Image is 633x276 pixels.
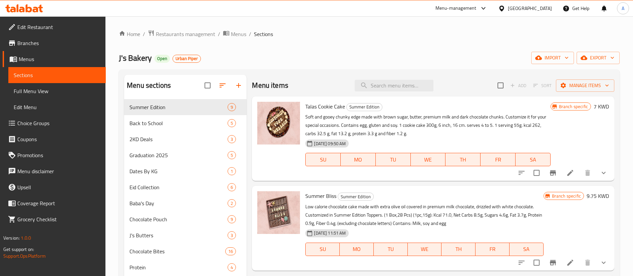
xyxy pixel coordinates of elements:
[478,244,507,254] span: FR
[228,231,236,239] div: items
[129,119,228,127] div: Back to School
[129,151,228,159] span: Graduation 2025
[514,165,530,181] button: sort-choices
[3,147,106,163] a: Promotions
[376,153,411,166] button: TU
[556,79,614,92] button: Manage items
[510,243,544,256] button: SA
[566,169,574,177] a: Edit menu item
[129,135,228,143] span: 2KD Deals
[308,155,338,165] span: SU
[228,151,236,159] div: items
[124,243,247,259] div: Chocolate Bites16
[308,244,337,254] span: SU
[173,56,201,61] span: Urban Piper
[228,200,236,207] span: 2
[129,199,228,207] span: Baba's Day
[249,30,251,38] li: /
[124,131,247,147] div: 2KD Deals3
[124,115,247,131] div: Back to School5
[129,183,228,191] span: Eid Collection
[376,244,405,254] span: TU
[305,153,341,166] button: SU
[549,193,584,199] span: Branch specific
[228,264,236,271] span: 4
[124,147,247,163] div: Graduation 20255
[305,203,543,228] p: Low calorie chocolate cake made with extra olive oil covered in premium milk chocolate, drizzled ...
[3,179,106,195] a: Upsell
[226,248,236,255] span: 16
[228,168,236,175] span: 1
[587,191,609,201] h6: 9.75 KWD
[596,165,612,181] button: show more
[228,136,236,143] span: 3
[378,155,408,165] span: TU
[594,102,609,111] h6: 7 KWD
[508,5,552,12] div: [GEOGRAPHIC_DATA]
[17,119,100,127] span: Choice Groups
[228,215,236,223] div: items
[3,234,20,242] span: Version:
[494,78,508,92] span: Select section
[577,52,620,64] button: export
[8,83,106,99] a: Full Menu View
[355,80,433,91] input: search
[129,231,228,239] span: J's Butters
[228,152,236,159] span: 5
[228,184,236,191] span: 6
[228,167,236,175] div: items
[600,169,608,177] svg: Show Choices
[340,243,374,256] button: MO
[512,244,541,254] span: SA
[257,191,300,234] img: Summer Bliss
[228,216,236,223] span: 9
[148,30,215,38] a: Restaurants management
[537,54,569,62] span: import
[341,153,376,166] button: MO
[561,81,609,90] span: Manage items
[448,155,478,165] span: TH
[476,243,510,256] button: FR
[311,141,348,147] span: [DATE] 09:50 AM
[17,215,100,223] span: Grocery Checklist
[3,131,106,147] a: Coupons
[347,103,382,111] span: Summer Edition
[231,30,246,38] span: Menus
[124,99,247,115] div: Summer Edition9
[124,163,247,179] div: Dates By KG1
[119,30,140,38] a: Home
[129,263,228,271] div: Protein
[215,77,231,93] span: Sort sections
[582,54,614,62] span: export
[408,243,442,256] button: WE
[156,30,215,38] span: Restaurants management
[338,193,374,201] div: Summer Edition
[483,155,513,165] span: FR
[529,80,556,91] span: Select section first
[8,99,106,115] a: Edit Menu
[17,39,100,47] span: Branches
[228,120,236,126] span: 5
[622,5,624,12] span: A
[411,153,446,166] button: WE
[531,52,574,64] button: import
[17,183,100,191] span: Upsell
[129,167,228,175] span: Dates By KG
[445,153,481,166] button: TH
[124,195,247,211] div: Baba's Day2
[3,19,106,35] a: Edit Restaurant
[435,4,477,12] div: Menu-management
[338,193,373,201] span: Summer Edition
[545,165,561,181] button: Branch-specific-item
[3,163,106,179] a: Menu disclaimer
[305,243,340,256] button: SU
[129,215,228,223] span: Chocolate Pouch
[556,103,591,110] span: Branch specific
[124,259,247,275] div: Protein4
[514,255,530,271] button: sort-choices
[228,103,236,111] div: items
